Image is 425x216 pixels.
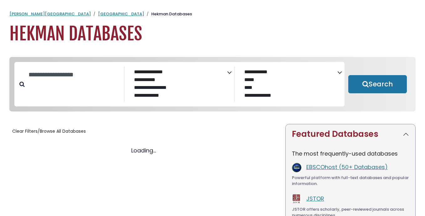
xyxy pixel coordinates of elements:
select: Database Vendors Filter [240,68,337,102]
select: Database Subject Filter [130,68,227,102]
div: Loading... [9,146,278,155]
div: Powerful platform with full-text databases and popular information. [292,175,409,187]
button: Clear Filters/Browse All Databases [9,126,89,136]
button: Featured Databases [286,124,415,144]
h1: Hekman Databases [9,23,416,44]
a: EBSCOhost (50+ Databases) [306,163,388,171]
a: JSTOR [306,195,324,203]
p: The most frequently-used databases [292,149,409,158]
nav: breadcrumb [9,11,416,17]
li: Hekman Databases [144,11,192,17]
nav: Search filters [9,57,416,112]
a: [GEOGRAPHIC_DATA] [98,11,144,17]
input: Search database by title or keyword [25,69,124,80]
a: [PERSON_NAME][GEOGRAPHIC_DATA] [9,11,91,17]
button: Submit for Search Results [348,75,407,93]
